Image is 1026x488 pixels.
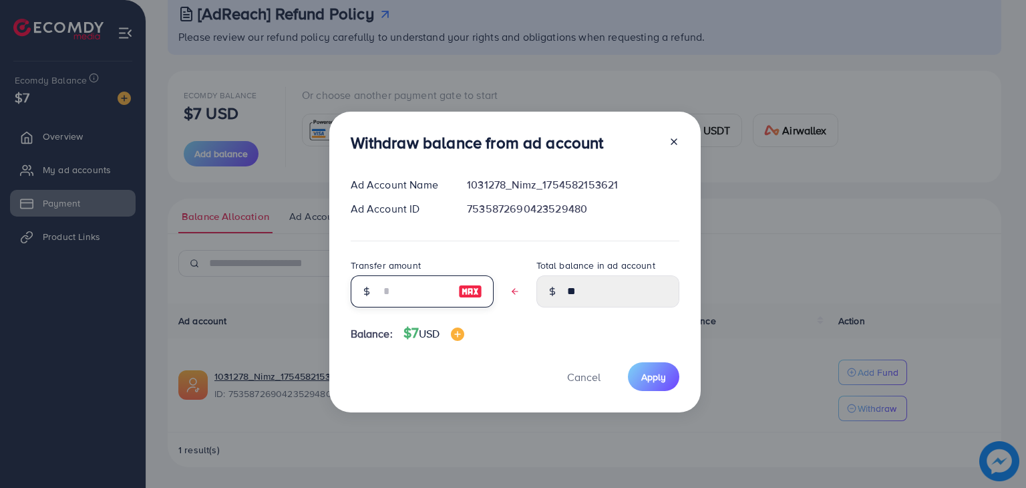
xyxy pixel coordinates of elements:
button: Apply [628,362,679,391]
button: Cancel [550,362,617,391]
div: Ad Account Name [340,177,457,193]
div: 1031278_Nimz_1754582153621 [456,177,689,193]
img: image [451,328,464,341]
div: 7535872690423529480 [456,201,689,217]
span: Apply [641,370,666,384]
h4: $7 [403,325,464,342]
h3: Withdraw balance from ad account [351,133,604,152]
span: Balance: [351,326,393,342]
div: Ad Account ID [340,201,457,217]
img: image [458,283,482,299]
span: Cancel [567,370,601,384]
label: Transfer amount [351,259,421,272]
label: Total balance in ad account [536,259,655,272]
span: USD [419,326,440,341]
